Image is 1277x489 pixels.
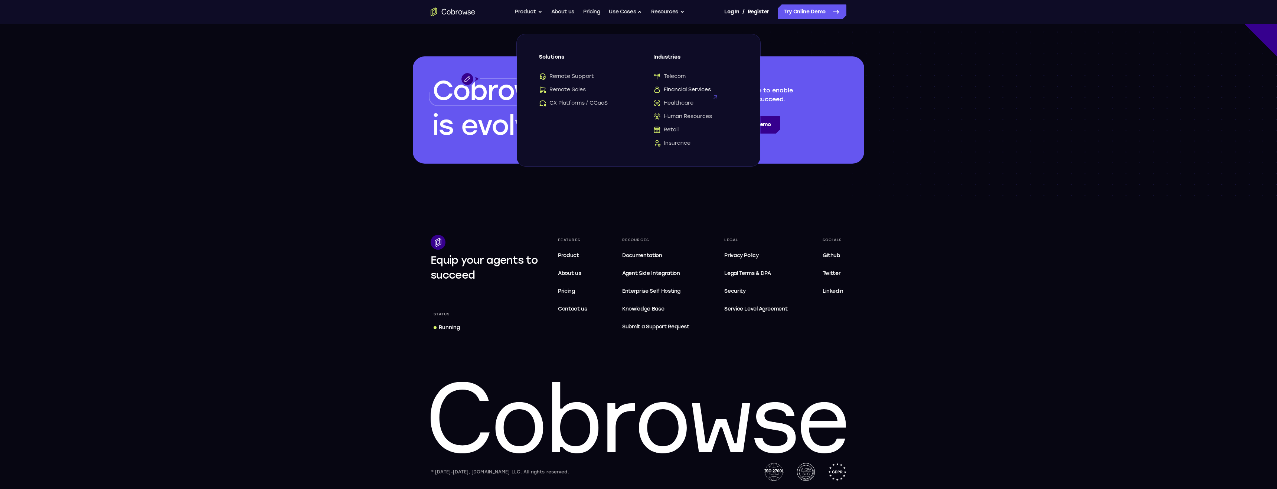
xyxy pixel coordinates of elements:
span: / [742,7,745,16]
a: Documentation [619,248,692,263]
a: InsuranceInsurance [653,140,738,147]
a: Log In [724,4,739,19]
span: Agent Side Integration [622,269,689,278]
button: Resources [651,4,685,19]
img: CX Platforms / CCaaS [539,99,546,107]
img: Financial Services [653,86,661,93]
span: Industries [653,53,738,67]
a: Product [555,248,590,263]
a: Register [748,4,769,19]
span: Equip your agents to succeed [431,254,538,281]
button: Use Cases [609,4,642,19]
span: Insurance [653,140,690,147]
a: About us [555,266,590,281]
span: Remote Support [539,73,594,80]
div: Features [555,235,590,245]
a: Pricing [555,284,590,299]
div: Socials [820,235,846,245]
span: Linkedin [823,288,843,294]
a: Service Level Agreement [721,302,790,316]
a: Linkedin [820,284,846,299]
span: Solutions [539,53,624,67]
span: Cobrowsing [432,75,590,106]
span: Pricing [558,288,575,294]
span: evolving [461,109,569,141]
a: Security [721,284,790,299]
a: TelecomTelecom [653,73,738,80]
a: Contact us [555,302,590,316]
a: Enterprise Self Hosting [619,284,692,299]
span: Enterprise Self Hosting [622,287,689,296]
img: Insurance [653,140,661,147]
img: Remote Support [539,73,546,80]
a: Running [431,321,463,334]
a: Knowledge Base [619,302,692,316]
span: Service Level Agreement [724,305,787,314]
div: © [DATE]-[DATE], [DOMAIN_NAME] LLC. All rights reserved. [431,468,569,476]
img: AICPA SOC [797,463,815,481]
span: Retail [653,126,679,134]
span: Github [823,252,840,259]
span: Product [558,252,579,259]
a: RetailRetail [653,126,738,134]
img: Human Resources [653,113,661,120]
img: GDPR [828,463,846,481]
span: Privacy Policy [724,252,758,259]
a: Privacy Policy [721,248,790,263]
img: Remote Sales [539,86,546,93]
img: ISO [764,463,784,481]
button: Product [515,4,542,19]
span: Legal Terms & DPA [724,270,771,276]
span: Twitter [823,270,841,276]
span: Telecom [653,73,686,80]
span: is [432,109,453,141]
span: Documentation [622,252,662,259]
a: CX Platforms / CCaaSCX Platforms / CCaaS [539,99,624,107]
a: Agent Side Integration [619,266,692,281]
span: CX Platforms / CCaaS [539,99,608,107]
a: Remote SupportRemote Support [539,73,624,80]
span: Knowledge Base [622,306,664,312]
a: Financial ServicesFinancial Services [653,86,738,93]
a: Go to the home page [431,7,475,16]
a: About us [551,4,574,19]
span: Contact us [558,306,587,312]
div: Legal [721,235,790,245]
div: Status [431,309,453,319]
span: Human Resources [653,113,712,120]
span: Healthcare [653,99,693,107]
span: Remote Sales [539,86,586,93]
a: Submit a Support Request [619,319,692,334]
img: Telecom [653,73,661,80]
a: Twitter [820,266,846,281]
a: Legal Terms & DPA [721,266,790,281]
a: Github [820,248,846,263]
img: Healthcare [653,99,661,107]
span: Financial Services [653,86,711,93]
a: Remote SalesRemote Sales [539,86,624,93]
span: About us [558,270,581,276]
span: Submit a Support Request [622,322,689,331]
a: Human ResourcesHuman Resources [653,113,738,120]
a: HealthcareHealthcare [653,99,738,107]
div: Running [439,324,460,331]
a: Try Online Demo [778,4,846,19]
img: Retail [653,126,661,134]
div: Resources [619,235,692,245]
span: Security [724,288,745,294]
a: Pricing [583,4,600,19]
